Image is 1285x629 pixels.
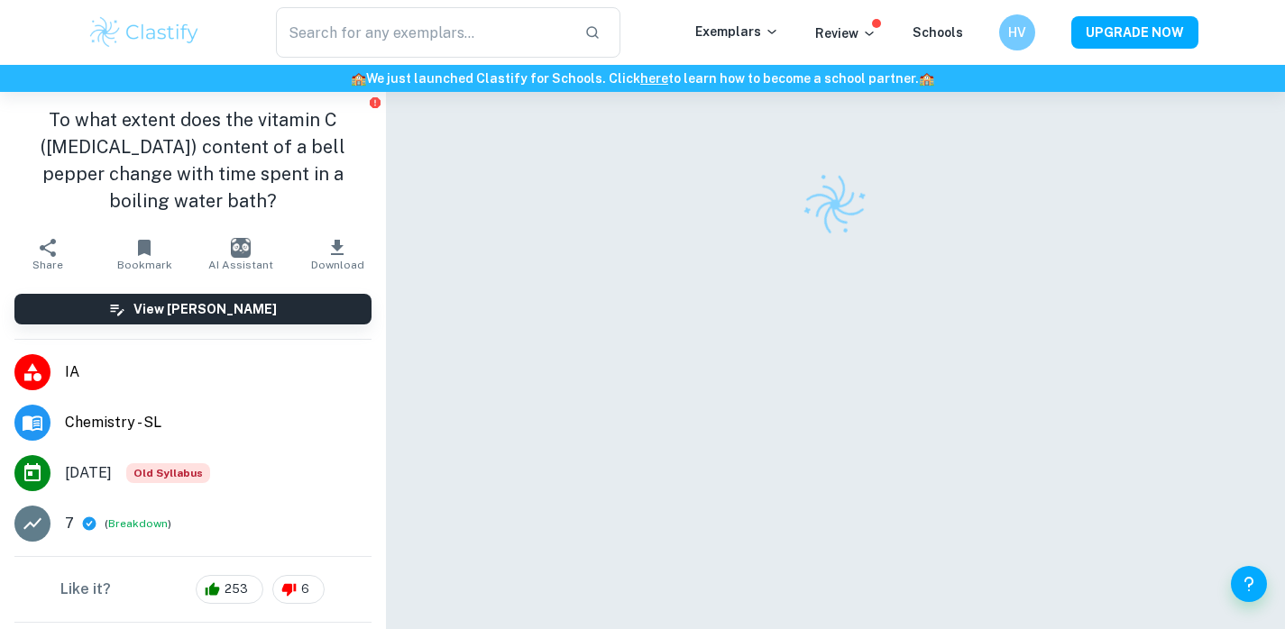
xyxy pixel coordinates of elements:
[14,294,372,324] button: View [PERSON_NAME]
[815,23,877,43] p: Review
[276,7,571,58] input: Search for any exemplars...
[208,259,273,271] span: AI Assistant
[311,259,364,271] span: Download
[65,412,372,433] span: Chemistry - SL
[117,259,172,271] span: Bookmark
[272,575,325,604] div: 6
[794,162,877,246] img: Clastify logo
[193,229,289,279] button: AI Assistant
[87,14,202,50] img: Clastify logo
[640,71,668,86] a: here
[1231,566,1267,602] button: Help and Feedback
[105,515,171,533] span: ( )
[369,96,382,109] button: Report issue
[231,238,251,258] img: AI Assistant
[96,229,193,279] button: Bookmark
[289,229,386,279] button: Download
[913,25,963,40] a: Schools
[215,580,258,598] span: 253
[4,68,1281,88] h6: We just launched Clastify for Schools. Click to learn how to become a school partner.
[65,361,372,383] span: IA
[126,463,210,483] span: Old Syllabus
[32,259,63,271] span: Share
[291,580,319,598] span: 6
[351,71,366,86] span: 🏫
[1006,23,1027,42] h6: HV
[196,575,263,604] div: 253
[65,462,112,484] span: [DATE]
[1071,16,1198,49] button: UPGRADE NOW
[60,579,111,600] h6: Like it?
[919,71,934,86] span: 🏫
[126,463,210,483] div: Starting from the May 2025 session, the Chemistry IA requirements have changed. It's OK to refer ...
[108,515,168,532] button: Breakdown
[695,22,779,41] p: Exemplars
[999,14,1035,50] button: HV
[14,106,372,214] h1: To what extent does the vitamin C ([MEDICAL_DATA]) content of a bell pepper change with time spen...
[65,513,74,534] p: 7
[133,299,277,319] h6: View [PERSON_NAME]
